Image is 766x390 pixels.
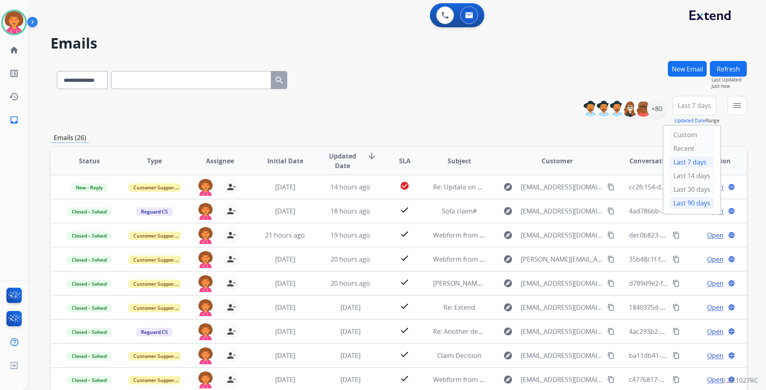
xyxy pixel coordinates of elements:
span: [EMAIL_ADDRESS][DOMAIN_NAME] [521,327,603,336]
span: Open [707,254,724,264]
span: Closed – Solved [67,256,111,264]
mat-icon: explore [503,303,513,312]
span: [EMAIL_ADDRESS][DOMAIN_NAME] [521,278,603,288]
mat-icon: person_remove [226,254,236,264]
mat-icon: content_copy [607,207,615,215]
div: Custom [670,129,714,141]
span: ba11db41-68b6-4b5a-8ba6-267e7c494380 [629,351,754,360]
span: [EMAIL_ADDRESS][DOMAIN_NAME] [521,230,603,240]
mat-icon: check [400,349,409,359]
span: [DATE] [275,255,295,264]
span: 14 hours ago [331,183,370,191]
span: Initial Date [267,156,303,166]
span: 4ad786bb-18e7-4011-b34f-11d9e83a9698 [629,207,753,215]
span: [DATE] [275,375,295,384]
span: Reguard CS [136,328,173,336]
mat-icon: content_copy [673,280,680,287]
span: Last Updated: [712,77,747,83]
mat-icon: content_copy [673,232,680,239]
mat-icon: content_copy [673,328,680,335]
span: Updated Date [325,151,361,171]
mat-icon: language [728,352,735,359]
span: Open [707,375,724,384]
mat-icon: explore [503,327,513,336]
mat-icon: check [400,229,409,239]
span: [PERSON_NAME] | [EMAIL_ADDRESS][DOMAIN_NAME] | [PHONE_NUMBER] Your Extend Virtual Card [433,279,732,288]
mat-icon: check_circle [400,181,409,191]
span: Open [707,303,724,312]
span: Closed – Solved [67,304,111,312]
p: 0.20.1027RC [722,376,758,385]
span: Customer Support [129,304,181,312]
span: Webform from [EMAIL_ADDRESS][DOMAIN_NAME] on [DATE] [433,231,615,240]
mat-icon: arrow_downward [367,151,377,161]
mat-icon: person_remove [226,351,236,360]
img: agent-avatar [198,299,214,316]
span: Customer Support [129,232,181,240]
mat-icon: content_copy [607,183,615,191]
mat-icon: person_remove [226,230,236,240]
mat-icon: content_copy [607,256,615,263]
mat-icon: inbox [9,115,19,125]
span: Webform from [PERSON_NAME][EMAIL_ADDRESS][DOMAIN_NAME] on [DATE] [433,255,664,264]
span: [EMAIL_ADDRESS][DOMAIN_NAME] [521,375,603,384]
span: Closed – Solved [67,232,111,240]
span: New - Reply [71,183,107,192]
mat-icon: explore [503,182,513,192]
span: 35b48c1f-f138-4625-b094-049a16612d92 [629,255,750,264]
mat-icon: person_remove [226,327,236,336]
mat-icon: content_copy [673,352,680,359]
span: Customer Support [129,280,181,288]
span: Closed – Solved [67,207,111,216]
mat-icon: explore [503,375,513,384]
mat-icon: person_remove [226,182,236,192]
span: Re: Another denial [433,327,489,336]
button: Last 7 days [673,96,716,115]
span: Claim Decision [437,351,482,360]
span: Re: Extend [443,303,475,312]
mat-icon: list_alt [9,69,19,78]
mat-icon: language [728,207,735,215]
span: 20 hours ago [331,255,370,264]
mat-icon: check [400,301,409,311]
button: New Email [668,61,707,77]
button: Refresh [710,61,747,77]
div: Last 14 days [670,170,714,182]
mat-icon: explore [503,206,513,216]
span: Subject [448,156,471,166]
span: Open [707,351,724,360]
span: [DATE] [341,327,361,336]
span: 21 hours ago [265,231,305,240]
mat-icon: explore [503,351,513,360]
img: avatar [3,11,25,34]
span: Closed – Solved [67,280,111,288]
span: [EMAIL_ADDRESS][DOMAIN_NAME] [521,351,603,360]
p: Emails (26) [50,133,89,143]
span: Status [79,156,100,166]
mat-icon: language [728,328,735,335]
span: d789d9e2-f665-49aa-9e44-66204b18f97e [629,279,750,288]
span: [DATE] [341,303,361,312]
img: agent-avatar [198,251,214,268]
h2: Emails [50,35,747,51]
span: Last 7 days [678,104,711,107]
img: agent-avatar [198,227,214,244]
img: agent-avatar [198,275,214,292]
mat-icon: check [400,205,409,215]
span: Customer [542,156,573,166]
mat-icon: language [728,304,735,311]
span: Customer Support [129,376,181,384]
div: +80 [647,99,666,118]
span: Customer Support [129,352,181,360]
span: Range [674,117,720,124]
button: Updated Date [674,118,706,124]
mat-icon: content_copy [673,376,680,383]
span: Reguard CS [136,207,173,216]
span: [DATE] [275,351,295,360]
span: Re: Update on claim. [433,183,495,191]
span: Customer Support [129,256,181,264]
span: 18 hours ago [331,207,370,215]
span: [DATE] [275,207,295,215]
mat-icon: explore [503,254,513,264]
span: [DATE] [275,303,295,312]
